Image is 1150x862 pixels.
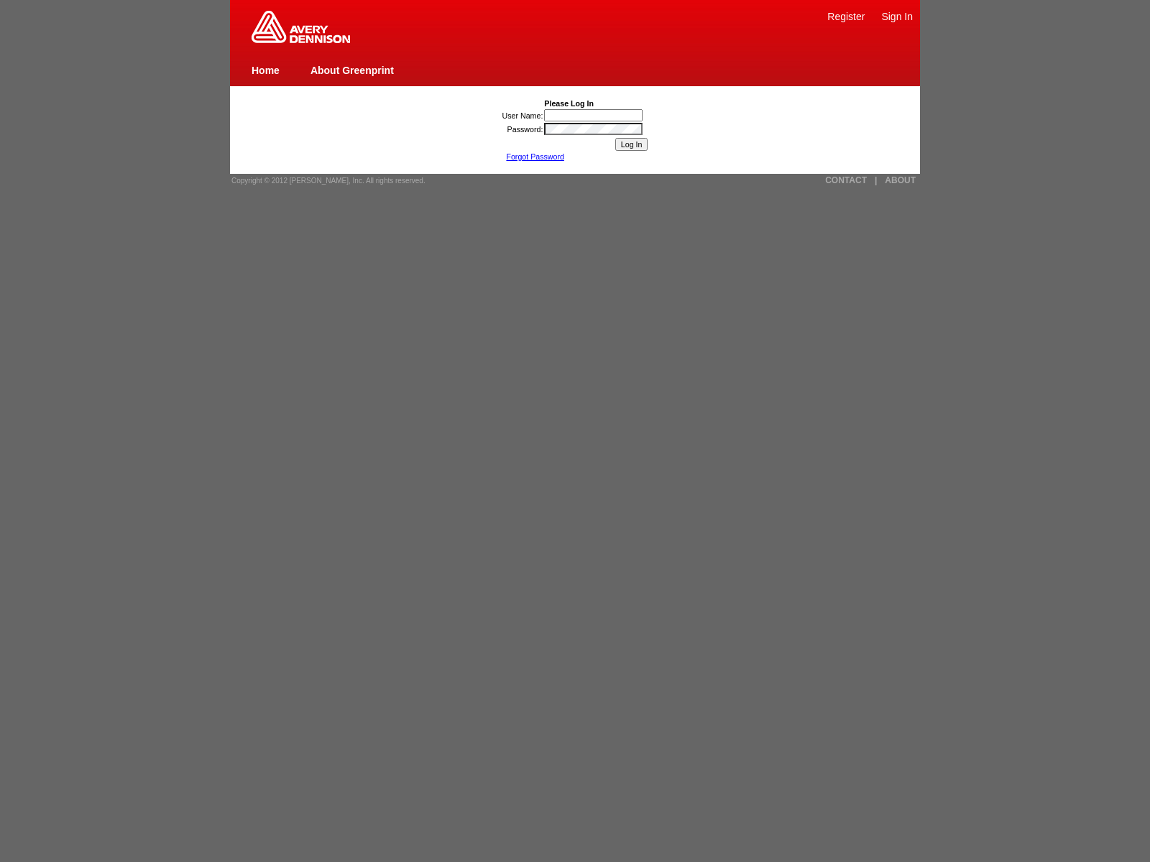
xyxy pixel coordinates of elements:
a: Forgot Password [506,152,564,161]
a: Greenprint [252,36,350,45]
a: Register [827,11,865,22]
a: | [875,175,877,185]
a: CONTACT [825,175,867,185]
a: About Greenprint [310,65,394,76]
input: Log In [615,138,648,151]
a: Home [252,65,280,76]
img: Home [252,11,350,43]
a: ABOUT [885,175,916,185]
label: Password: [507,125,543,134]
span: Copyright © 2012 [PERSON_NAME], Inc. All rights reserved. [231,177,425,185]
label: User Name: [502,111,543,120]
a: Sign In [881,11,913,22]
b: Please Log In [544,99,594,108]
